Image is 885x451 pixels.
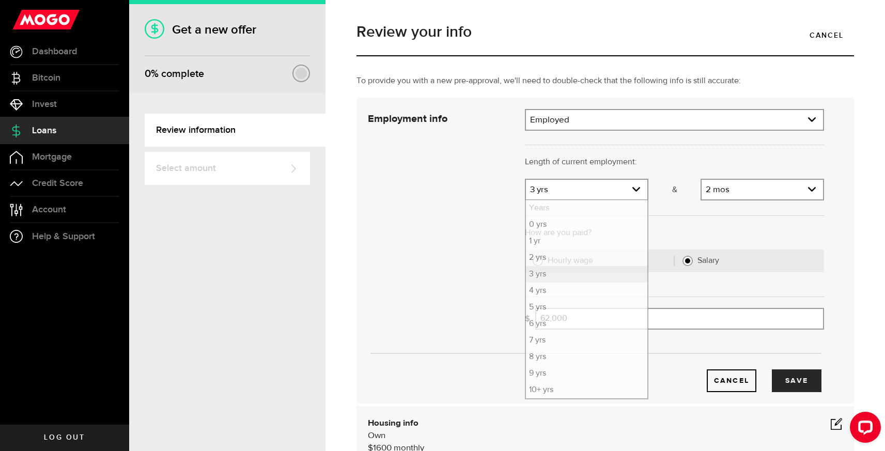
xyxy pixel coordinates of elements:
span: Dashboard [32,47,77,56]
b: Housing info [368,419,418,428]
span: Invest [32,100,57,109]
a: Cancel [799,24,854,46]
li: 1 yr [526,233,647,250]
li: 0 yrs [526,216,647,233]
li: Years [526,200,647,216]
p: How are you paid? [525,227,824,239]
a: Review information [145,114,325,147]
span: Help & Support [32,232,95,241]
span: Account [32,205,66,214]
a: Select amount [145,152,310,185]
span: Credit Score [32,179,83,188]
a: expand select [526,180,647,199]
p: To provide you with a new pre-approval, we'll need to double-check that the following info is sti... [356,75,854,87]
span: Bitcoin [32,73,60,83]
iframe: LiveChat chat widget [842,408,885,451]
a: expand select [526,110,823,130]
a: expand select [702,180,823,199]
li: 7 yrs [526,332,647,349]
li: 3 yrs [526,266,647,283]
label: Salary [697,256,816,266]
p: Length of current employment: [525,156,824,168]
p: & [648,184,701,196]
button: Cancel [707,369,756,392]
li: 5 yrs [526,299,647,316]
li: 10+ yrs [526,382,647,398]
span: 0 [145,68,151,80]
li: 8 yrs [526,349,647,365]
h1: Review your info [356,24,854,40]
button: Save [772,369,821,392]
span: Mortgage [32,152,72,162]
input: Salary [682,256,693,266]
li: 6 yrs [526,316,647,332]
h1: Get a new offer [145,22,310,37]
span: Own [368,431,385,440]
strong: Employment info [368,114,447,124]
span: Loans [32,126,56,135]
li: 2 yrs [526,250,647,266]
li: 9 yrs [526,365,647,382]
li: 4 yrs [526,283,647,299]
span: Log out [44,434,85,441]
div: % complete [145,65,204,83]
